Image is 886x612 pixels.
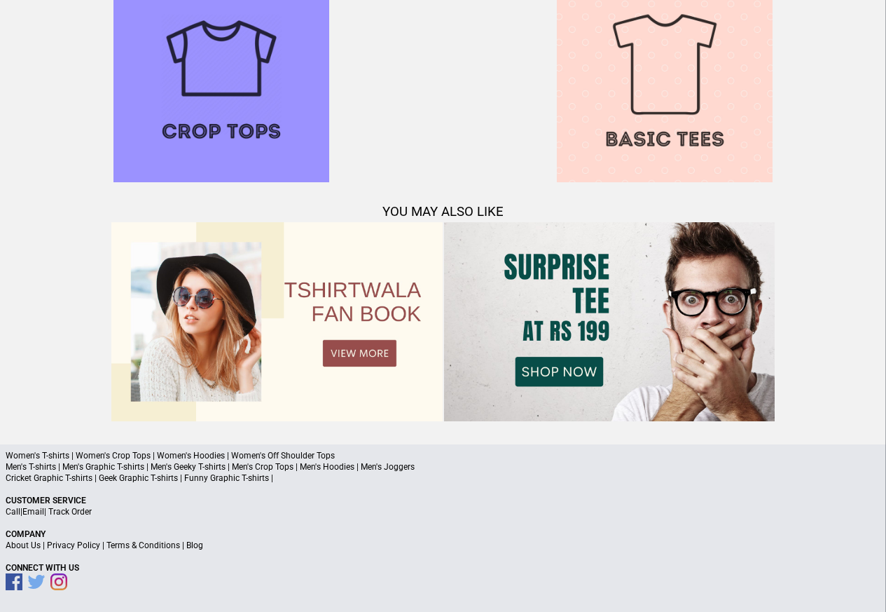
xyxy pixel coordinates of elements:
[106,540,180,550] a: Terms & Conditions
[22,507,44,517] a: Email
[186,540,203,550] a: Blog
[47,540,100,550] a: Privacy Policy
[382,204,504,219] span: YOU MAY ALSO LIKE
[6,506,880,517] p: | |
[6,540,880,551] p: | | |
[6,495,880,506] p: Customer Service
[6,562,880,573] p: Connect With Us
[6,450,880,461] p: Women's T-shirts | Women's Crop Tops | Women's Hoodies | Women's Off Shoulder Tops
[48,507,92,517] a: Track Order
[6,529,880,540] p: Company
[6,472,880,484] p: Cricket Graphic T-shirts | Geek Graphic T-shirts | Funny Graphic T-shirts |
[6,461,880,472] p: Men's T-shirts | Men's Graphic T-shirts | Men's Geeky T-shirts | Men's Crop Tops | Men's Hoodies ...
[6,507,20,517] a: Call
[6,540,41,550] a: About Us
